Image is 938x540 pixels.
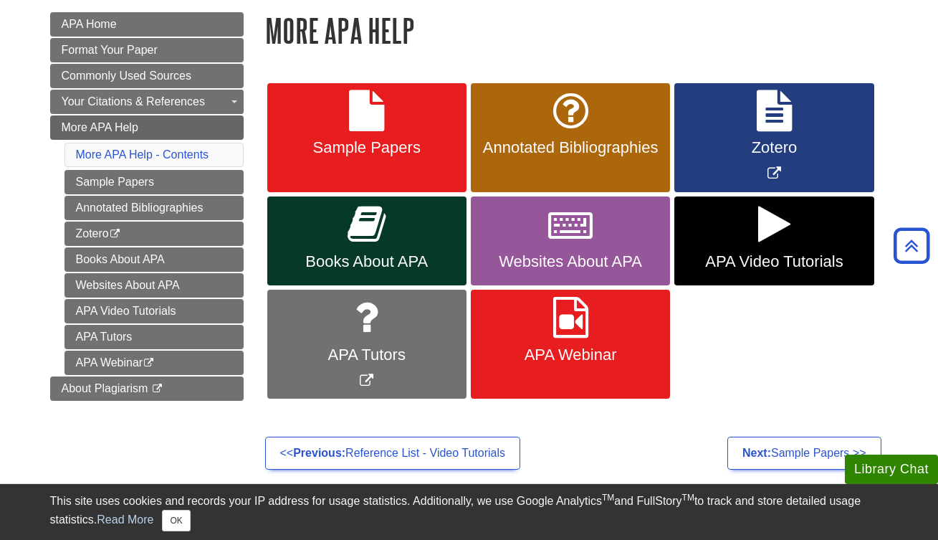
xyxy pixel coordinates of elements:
sup: TM [682,493,694,503]
a: Your Citations & References [50,90,244,114]
i: This link opens in a new window [109,229,121,239]
a: Back to Top [889,236,934,255]
a: More APA Help [50,115,244,140]
i: This link opens in a new window [151,384,163,394]
span: Annotated Bibliographies [482,138,659,157]
a: Sample Papers [267,83,466,193]
strong: Next: [742,447,771,459]
a: APA Home [50,12,244,37]
a: Next:Sample Papers >> [727,437,881,470]
a: Annotated Bibliographies [471,83,670,193]
span: Zotero [685,138,863,157]
a: Read More [97,513,153,526]
span: Books About APA [278,252,456,271]
a: Sample Papers [64,170,244,194]
span: Your Citations & References [62,95,205,108]
a: Books About APA [267,196,466,285]
div: This site uses cookies and records your IP address for usage statistics. Additionally, we use Goo... [50,493,889,531]
a: About Plagiarism [50,376,244,401]
a: Format Your Paper [50,38,244,62]
a: Link opens in new window [674,83,874,193]
strong: Previous: [293,447,345,459]
span: Sample Papers [278,138,456,157]
span: Format Your Paper [62,44,158,56]
a: Annotated Bibliographies [64,196,244,220]
button: Library Chat [845,455,938,484]
h1: More APA Help [265,12,889,49]
a: Commonly Used Sources [50,64,244,88]
a: APA Tutors [64,325,244,349]
sup: TM [602,493,614,503]
span: APA Video Tutorials [685,252,863,271]
a: APA Video Tutorials [674,196,874,285]
span: APA Tutors [278,346,456,364]
span: APA Home [62,18,117,30]
a: Link opens in new window [267,290,466,399]
i: This link opens in a new window [143,359,155,368]
div: Guide Page Menu [50,12,244,401]
span: About Plagiarism [62,382,148,394]
a: Books About APA [64,247,244,272]
button: Close [162,510,190,531]
span: Commonly Used Sources [62,70,191,82]
a: Websites About APA [64,273,244,298]
a: Zotero [64,222,244,246]
span: More APA Help [62,121,138,133]
span: Websites About APA [482,252,659,271]
a: APA Webinar [64,351,244,375]
a: More APA Help - Contents [76,148,209,161]
a: APA Video Tutorials [64,299,244,323]
a: <<Previous:Reference List - Video Tutorials [265,437,521,470]
span: APA Webinar [482,346,659,364]
a: APA Webinar [471,290,670,399]
a: Websites About APA [471,196,670,285]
